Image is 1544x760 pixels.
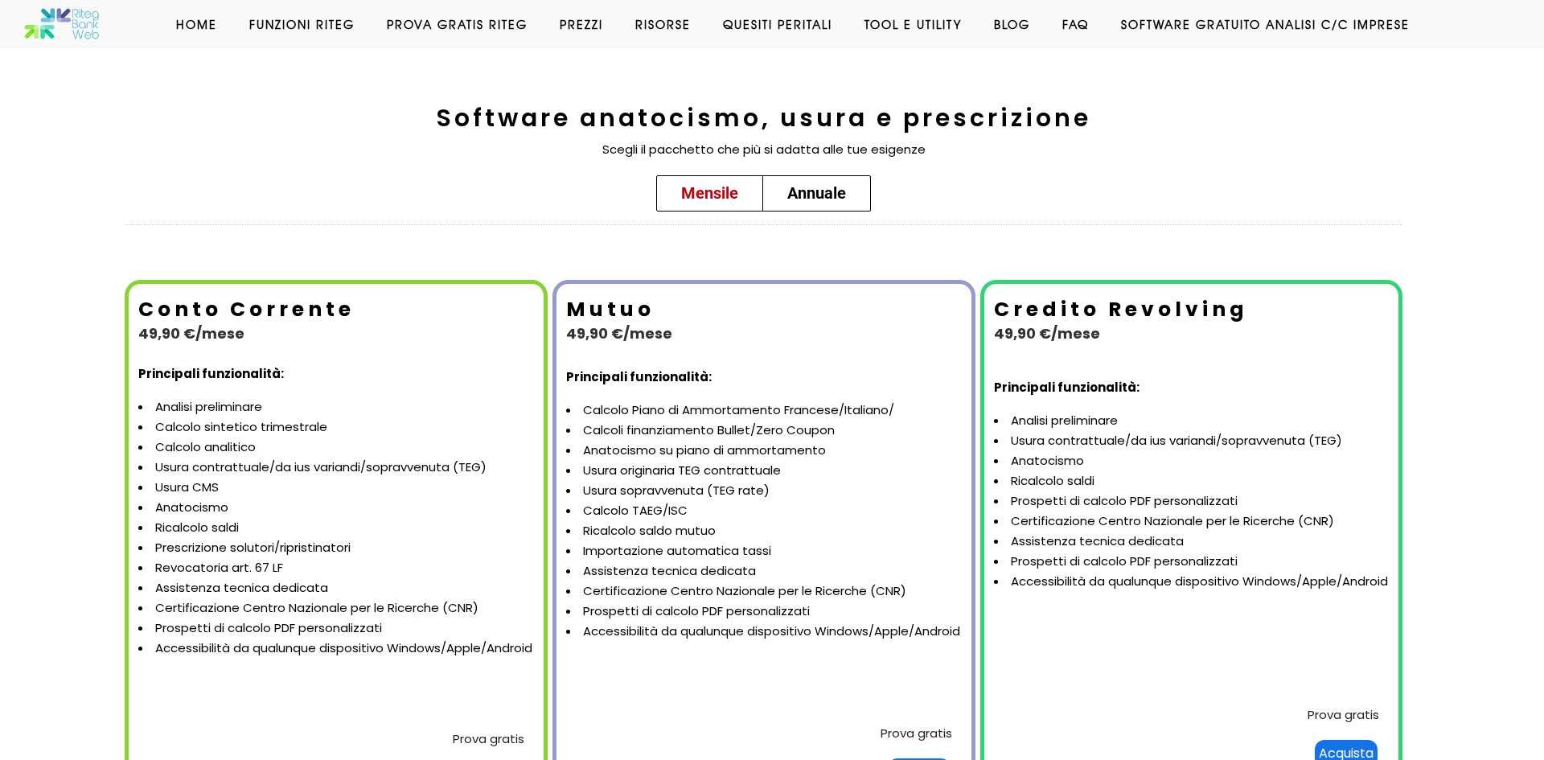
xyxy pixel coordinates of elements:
li: Analisi preliminare [994,411,1390,431]
a: Faq [1046,16,1105,32]
li: Importazione automatica tassi [566,541,962,561]
a: Risorse [619,16,707,32]
li: Certificazione Centro Nazionale per le Ricerche (CNR) [138,598,534,618]
strong: Principali funzionalità: [138,365,284,382]
li: Usura sopravvenuta (TEG rate) [566,481,962,501]
li: Calcolo analitico [138,438,534,458]
b: Mutuo [566,295,655,323]
li: Anatocismo su piano di ammortamento [566,441,962,461]
a: Prezzi [544,16,619,32]
li: Usura originaria TEG contrattuale [566,461,962,481]
li: Assistenza tecnica dedicata [994,532,1390,552]
li: Revocatoria art. 67 LF [138,558,534,578]
li: Prescrizione solutori/ripristinatori [138,538,534,558]
a: Software GRATUITO analisi c/c imprese [1105,16,1426,32]
a: Tool e Utility [848,16,978,32]
li: Accessibilità da qualunque dispositivo Windows/Apple/Android [138,639,534,659]
li: Prospetti di calcolo PDF personalizzati [566,602,962,622]
h2: Software anatocismo, usura e prescrizione [339,97,1189,140]
a: Funzioni Riteg [233,16,371,32]
b: 49,90 €/mese [994,323,1100,343]
a: Prova gratis [881,725,952,742]
li: Accessibilità da qualunque dispositivo Windows/Apple/Android [994,572,1390,592]
p: Scegli il pacchetto che più si adatta alle tue esigenze [339,140,1189,160]
li: Accessibilità da qualunque dispositivo Windows/Apple/Android [566,622,962,642]
b: 49,90 €/mese [138,323,244,343]
a: Mensile [656,175,763,212]
li: Anatocismo [138,498,534,518]
a: Prova gratis [1308,706,1379,723]
li: Ricalcolo saldi [994,471,1390,491]
li: Prospetti di calcolo PDF personalizzati [994,491,1390,511]
img: Software anatocismo e usura bancaria [24,8,101,40]
li: Certificazione Centro Nazionale per le Ricerche (CNR) [994,511,1390,532]
li: Usura contrattuale/da ius variandi/sopravvenuta (TEG) [994,431,1390,451]
li: Calcolo sintetico trimestrale [138,417,534,438]
b: Credito Revolving [994,295,1248,323]
a: Quesiti Peritali [707,16,848,32]
li: Calcoli finanziamento Bullet/Zero Coupon [566,421,962,441]
span: Mensile [681,183,738,203]
li: Calcolo TAEG/ISC [566,501,962,521]
li: Prospetti di calcolo PDF personalizzati [138,618,534,639]
li: Assistenza tecnica dedicata [138,578,534,598]
li: Certificazione Centro Nazionale per le Ricerche (CNR) [566,581,962,602]
strong: Principali funzionalità: [566,368,712,385]
li: Analisi preliminare [138,397,534,417]
li: Calcolo Piano di Ammortamento Francese/Italiano/ [566,401,962,421]
li: Ricalcolo saldo mutuo [566,521,962,541]
b: Conto Corrente [138,295,355,323]
a: Annuale [762,175,871,212]
span: Annuale [787,183,846,203]
strong: Principali funzionalità: [994,379,1140,396]
li: Usura contrattuale/da ius variandi/sopravvenuta (TEG) [138,458,534,478]
li: Ricalcolo saldi [138,518,534,538]
b: 49,90 €/mese [566,323,672,343]
li: Anatocismo [994,451,1390,471]
a: Blog [978,16,1046,32]
li: Usura CMS [138,478,534,498]
li: Prospetti di calcolo PDF personalizzati [994,552,1390,572]
a: Prova gratis [453,730,524,747]
a: Prova Gratis Riteg [371,16,544,32]
li: Assistenza tecnica dedicata [566,561,962,581]
a: Home [160,16,233,32]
